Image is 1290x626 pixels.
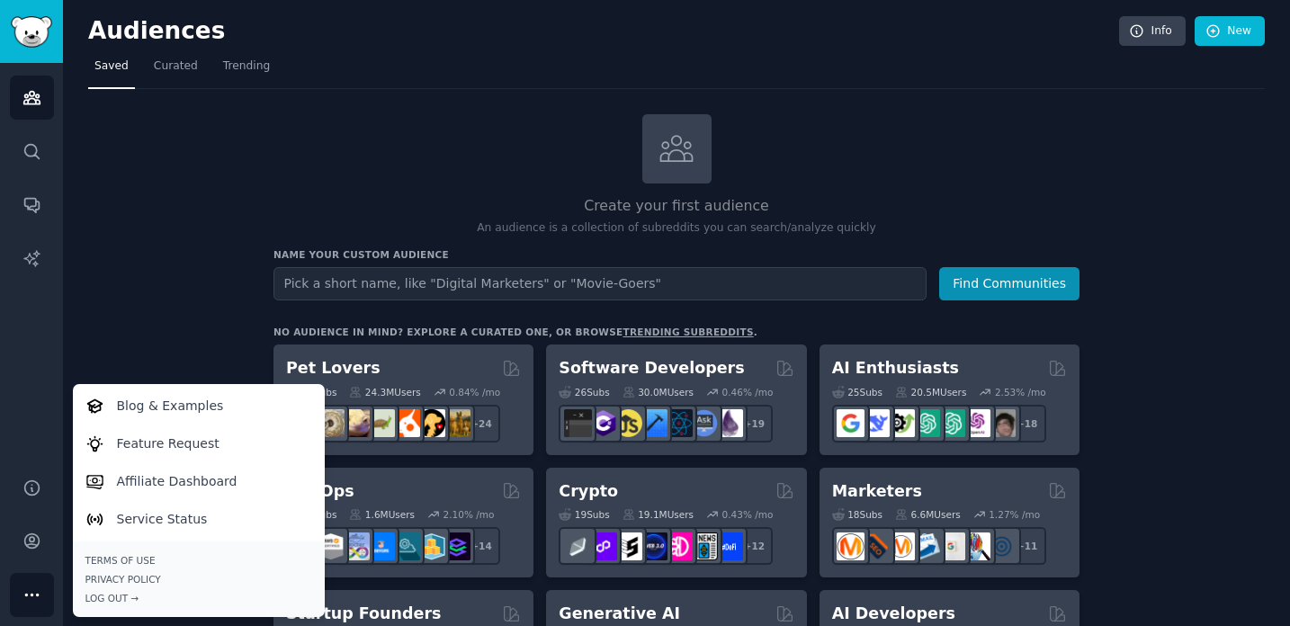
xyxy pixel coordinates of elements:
img: content_marketing [837,532,864,560]
a: Feature Request [76,425,321,462]
div: 24.3M Users [349,386,420,398]
img: ethfinance [564,532,592,560]
span: Curated [154,58,198,75]
img: web3 [640,532,667,560]
img: aws_cdk [417,532,445,560]
div: 2.53 % /mo [995,386,1046,398]
img: AWS_Certified_Experts [317,532,345,560]
div: + 14 [462,527,500,565]
img: cockatiel [392,409,420,437]
h2: Crypto [559,480,618,503]
img: chatgpt_prompts_ [937,409,965,437]
img: GummySearch logo [11,16,52,48]
p: Blog & Examples [117,397,224,416]
img: learnjavascript [614,409,642,437]
button: Find Communities [939,267,1079,300]
h2: Software Developers [559,357,744,380]
a: Info [1119,16,1186,47]
a: trending subreddits [623,326,753,337]
img: MarketingResearch [963,532,990,560]
p: Service Status [117,510,208,529]
img: PlatformEngineers [443,532,470,560]
div: 2.10 % /mo [443,508,495,521]
h2: Create your first audience [273,195,1079,218]
div: 1.27 % /mo [989,508,1040,521]
div: 19.1M Users [623,508,694,521]
div: + 18 [1008,405,1046,443]
h2: Generative AI [559,603,680,625]
h2: AI Developers [832,603,955,625]
img: ballpython [317,409,345,437]
div: + 11 [1008,527,1046,565]
img: googleads [937,532,965,560]
img: software [564,409,592,437]
span: Saved [94,58,129,75]
img: chatgpt_promptDesign [912,409,940,437]
p: Affiliate Dashboard [117,472,237,491]
img: reactnative [665,409,693,437]
a: Trending [217,52,276,89]
img: dogbreed [443,409,470,437]
img: OpenAIDev [963,409,990,437]
div: 0.46 % /mo [722,386,774,398]
div: 0.84 % /mo [449,386,500,398]
h3: Name your custom audience [273,248,1079,261]
img: DevOpsLinks [367,532,395,560]
div: 18 Sub s [832,508,882,521]
img: bigseo [862,532,890,560]
div: 25 Sub s [832,386,882,398]
img: platformengineering [392,532,420,560]
img: defiblockchain [665,532,693,560]
a: Affiliate Dashboard [76,462,321,500]
img: CryptoNews [690,532,718,560]
img: AskComputerScience [690,409,718,437]
img: OnlineMarketing [988,532,1016,560]
h2: Pet Lovers [286,357,381,380]
img: csharp [589,409,617,437]
div: 6.6M Users [895,508,961,521]
img: AskMarketing [887,532,915,560]
a: Privacy Policy [85,573,312,586]
img: AItoolsCatalog [887,409,915,437]
div: + 24 [462,405,500,443]
img: ethstaker [614,532,642,560]
a: Blog & Examples [76,387,321,425]
div: 26 Sub s [559,386,609,398]
img: iOSProgramming [640,409,667,437]
img: GoogleGeminiAI [837,409,864,437]
div: 19 Sub s [559,508,609,521]
div: + 19 [735,405,773,443]
div: 30.0M Users [623,386,694,398]
a: Saved [88,52,135,89]
p: Feature Request [117,434,219,453]
a: New [1195,16,1265,47]
div: Log Out → [85,592,312,604]
div: 20.5M Users [895,386,966,398]
div: 1.6M Users [349,508,415,521]
img: DeepSeek [862,409,890,437]
img: PetAdvice [417,409,445,437]
img: elixir [715,409,743,437]
span: Trending [223,58,270,75]
a: Terms of Use [85,554,312,567]
img: Docker_DevOps [342,532,370,560]
h2: Startup Founders [286,603,441,625]
h2: AI Enthusiasts [832,357,959,380]
a: Curated [148,52,204,89]
a: Service Status [76,500,321,538]
h2: Marketers [832,480,922,503]
img: turtle [367,409,395,437]
div: No audience in mind? Explore a curated one, or browse . [273,326,757,338]
img: ArtificalIntelligence [988,409,1016,437]
img: defi_ [715,532,743,560]
div: + 12 [735,527,773,565]
input: Pick a short name, like "Digital Marketers" or "Movie-Goers" [273,267,927,300]
img: leopardgeckos [342,409,370,437]
div: 0.43 % /mo [722,508,774,521]
img: Emailmarketing [912,532,940,560]
img: 0xPolygon [589,532,617,560]
p: An audience is a collection of subreddits you can search/analyze quickly [273,220,1079,237]
h2: Audiences [88,17,1119,46]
